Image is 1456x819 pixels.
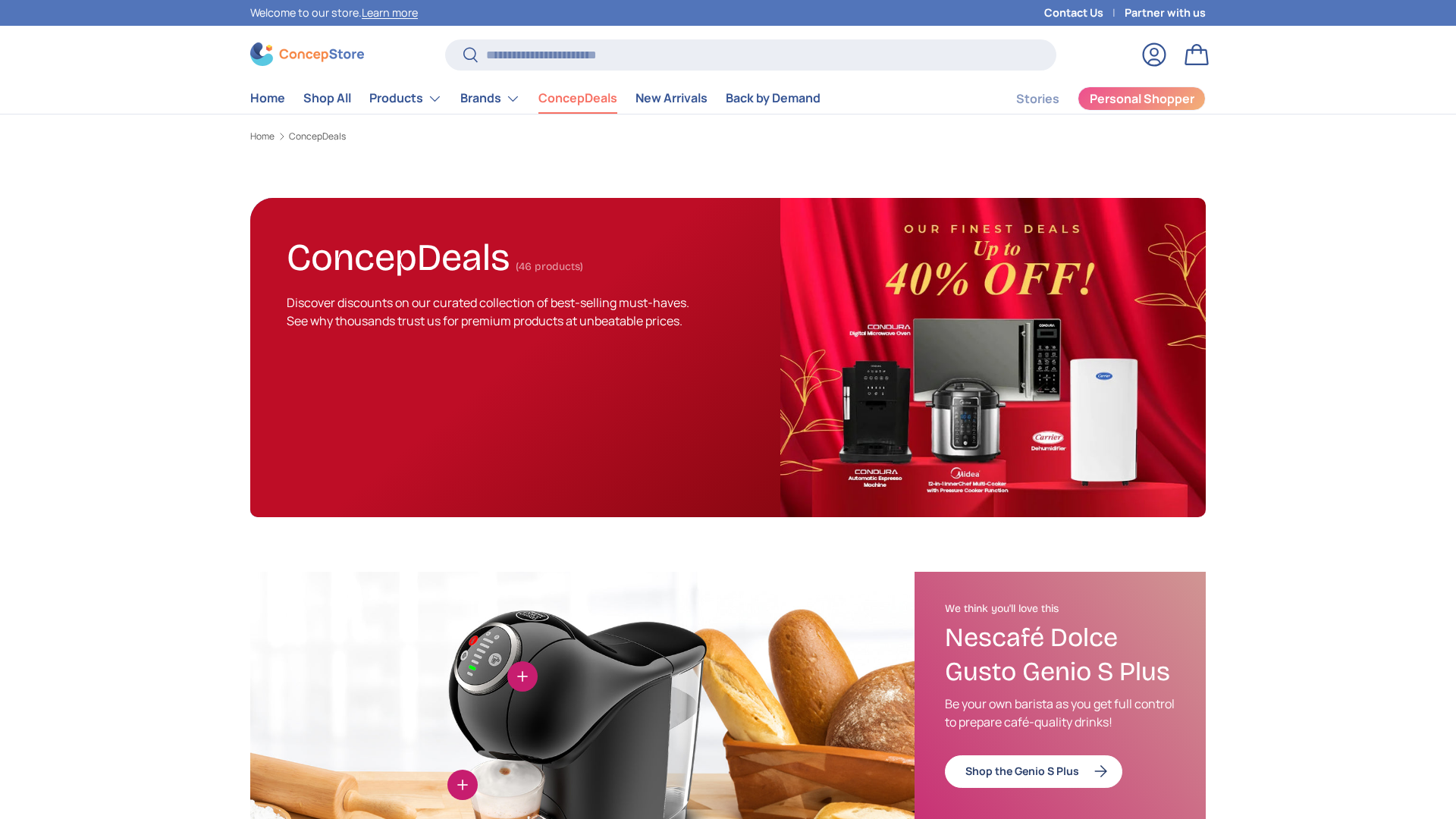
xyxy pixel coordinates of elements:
nav: Primary [250,83,821,114]
span: Personal Shopper [1090,93,1194,105]
a: Shop the Genio S Plus [945,755,1122,788]
a: Products [369,83,442,114]
a: Home [250,83,285,113]
span: Discover discounts on our curated collection of best-selling must-haves. See why thousands trust ... [287,294,689,329]
a: Back by Demand [726,83,821,113]
a: ConcepDeals [289,132,346,141]
h3: Nescafé Dolce Gusto Genio S Plus [945,621,1175,689]
h2: We think you'll love this [945,602,1175,616]
summary: Products [360,83,451,114]
a: Home [250,132,275,141]
a: Learn more [362,5,418,20]
h1: ConcepDeals [287,229,510,280]
nav: Secondary [980,83,1206,114]
a: Contact Us [1044,5,1125,21]
a: ConcepDeals [538,83,617,113]
nav: Breadcrumbs [250,130,1206,143]
a: Personal Shopper [1078,86,1206,111]
summary: Brands [451,83,529,114]
a: New Arrivals [635,83,708,113]
a: Brands [460,83,520,114]
img: ConcepDeals [780,198,1206,517]
a: Shop All [303,83,351,113]
img: ConcepStore [250,42,364,66]
p: Be your own barista as you get full control to prepare café-quality drinks! [945,695,1175,731]
a: Stories [1016,84,1059,114]
p: Welcome to our store. [250,5,418,21]
span: (46 products) [516,260,583,273]
a: Partner with us [1125,5,1206,21]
